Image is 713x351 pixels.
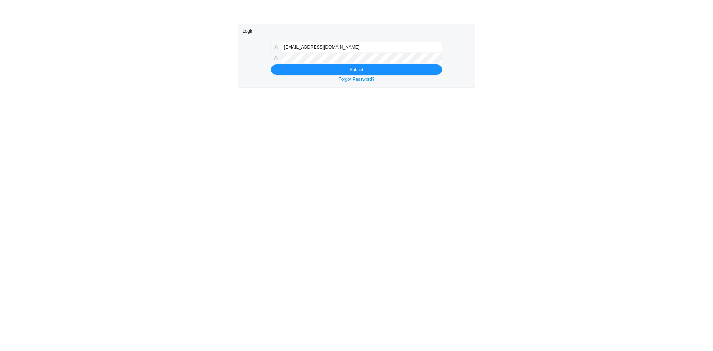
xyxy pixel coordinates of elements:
input: Email [281,42,442,52]
div: Login [242,24,471,38]
a: Forgot Password? [338,77,374,82]
span: user [274,45,279,49]
span: Submit [349,66,363,73]
button: Submit [271,64,442,75]
span: lock [274,56,279,60]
